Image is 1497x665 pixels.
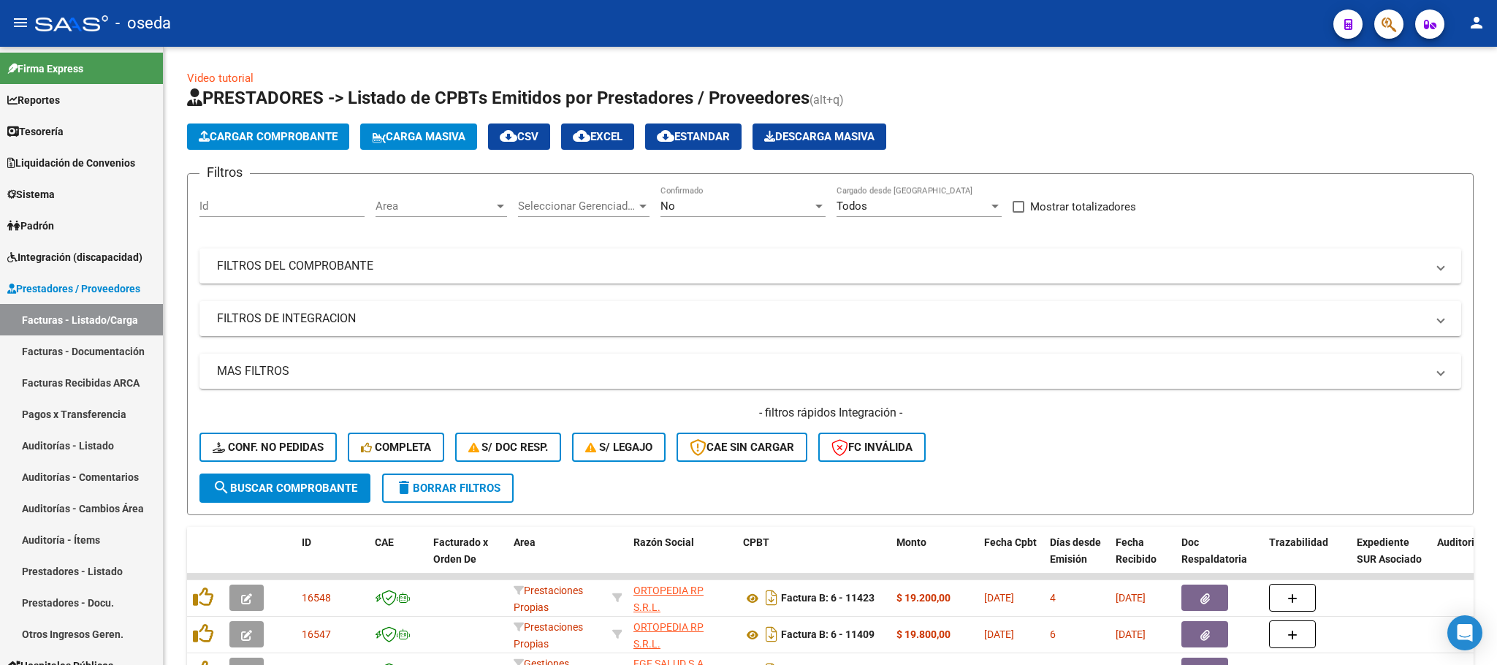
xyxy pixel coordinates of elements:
[199,248,1461,284] mat-expansion-panel-header: FILTROS DEL COMPROBANTE
[500,127,517,145] mat-icon: cloud_download
[302,536,311,548] span: ID
[837,199,867,213] span: Todos
[12,14,29,31] mat-icon: menu
[896,628,951,640] strong: $ 19.800,00
[753,123,886,150] button: Descarga Masiva
[302,628,331,640] span: 16547
[572,433,666,462] button: S/ legajo
[7,281,140,297] span: Prestadores / Proveedores
[561,123,634,150] button: EXCEL
[743,536,769,548] span: CPBT
[891,527,978,591] datatable-header-cell: Monto
[7,155,135,171] span: Liquidación de Convenios
[633,619,731,650] div: 30710509375
[1044,527,1110,591] datatable-header-cell: Días desde Emisión
[633,585,704,613] span: ORTOPEDIA RP S.R.L.
[573,130,622,143] span: EXCEL
[896,536,926,548] span: Monto
[762,623,781,646] i: Descargar documento
[488,123,550,150] button: CSV
[296,527,369,591] datatable-header-cell: ID
[657,130,730,143] span: Estandar
[217,258,1426,274] mat-panel-title: FILTROS DEL COMPROBANTE
[427,527,508,591] datatable-header-cell: Facturado x Orden De
[1357,536,1422,565] span: Expediente SUR Asociado
[7,61,83,77] span: Firma Express
[764,130,875,143] span: Descarga Masiva
[1050,536,1101,565] span: Días desde Emisión
[518,199,636,213] span: Seleccionar Gerenciador
[395,479,413,496] mat-icon: delete
[645,123,742,150] button: Estandar
[1030,198,1136,216] span: Mostrar totalizadores
[1116,592,1146,604] span: [DATE]
[1437,536,1480,548] span: Auditoria
[213,479,230,496] mat-icon: search
[115,7,171,39] span: - oseda
[1116,536,1157,565] span: Fecha Recibido
[199,130,338,143] span: Cargar Comprobante
[1176,527,1263,591] datatable-header-cell: Doc Respaldatoria
[1050,628,1056,640] span: 6
[7,123,64,140] span: Tesorería
[217,363,1426,379] mat-panel-title: MAS FILTROS
[1050,592,1056,604] span: 4
[633,582,731,613] div: 30710509375
[372,130,465,143] span: Carga Masiva
[810,93,844,107] span: (alt+q)
[660,199,675,213] span: No
[213,441,324,454] span: Conf. no pedidas
[369,527,427,591] datatable-header-cell: CAE
[1110,527,1176,591] datatable-header-cell: Fecha Recibido
[737,527,891,591] datatable-header-cell: CPBT
[217,311,1426,327] mat-panel-title: FILTROS DE INTEGRACION
[199,433,337,462] button: Conf. no pedidas
[187,72,254,85] a: Video tutorial
[187,123,349,150] button: Cargar Comprobante
[690,441,794,454] span: CAE SIN CARGAR
[753,123,886,150] app-download-masive: Descarga masiva de comprobantes (adjuntos)
[199,354,1461,389] mat-expansion-panel-header: MAS FILTROS
[7,186,55,202] span: Sistema
[984,536,1037,548] span: Fecha Cpbt
[1351,527,1431,591] datatable-header-cell: Expediente SUR Asociado
[1116,628,1146,640] span: [DATE]
[360,123,477,150] button: Carga Masiva
[762,586,781,609] i: Descargar documento
[455,433,562,462] button: S/ Doc Resp.
[818,433,926,462] button: FC Inválida
[1468,14,1485,31] mat-icon: person
[781,629,875,641] strong: Factura B: 6 - 11409
[7,218,54,234] span: Padrón
[508,527,606,591] datatable-header-cell: Area
[677,433,807,462] button: CAE SIN CARGAR
[1269,536,1328,548] span: Trazabilidad
[500,130,538,143] span: CSV
[7,92,60,108] span: Reportes
[781,593,875,604] strong: Factura B: 6 - 11423
[514,621,583,650] span: Prestaciones Propias
[199,405,1461,421] h4: - filtros rápidos Integración -
[585,441,652,454] span: S/ legajo
[468,441,549,454] span: S/ Doc Resp.
[361,441,431,454] span: Completa
[984,592,1014,604] span: [DATE]
[633,621,704,650] span: ORTOPEDIA RP S.R.L.
[213,482,357,495] span: Buscar Comprobante
[382,474,514,503] button: Borrar Filtros
[376,199,494,213] span: Area
[514,536,536,548] span: Area
[1181,536,1247,565] span: Doc Respaldatoria
[984,628,1014,640] span: [DATE]
[573,127,590,145] mat-icon: cloud_download
[395,482,500,495] span: Borrar Filtros
[199,474,370,503] button: Buscar Comprobante
[896,592,951,604] strong: $ 19.200,00
[199,301,1461,336] mat-expansion-panel-header: FILTROS DE INTEGRACION
[514,585,583,613] span: Prestaciones Propias
[199,162,250,183] h3: Filtros
[628,527,737,591] datatable-header-cell: Razón Social
[831,441,913,454] span: FC Inválida
[348,433,444,462] button: Completa
[433,536,488,565] span: Facturado x Orden De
